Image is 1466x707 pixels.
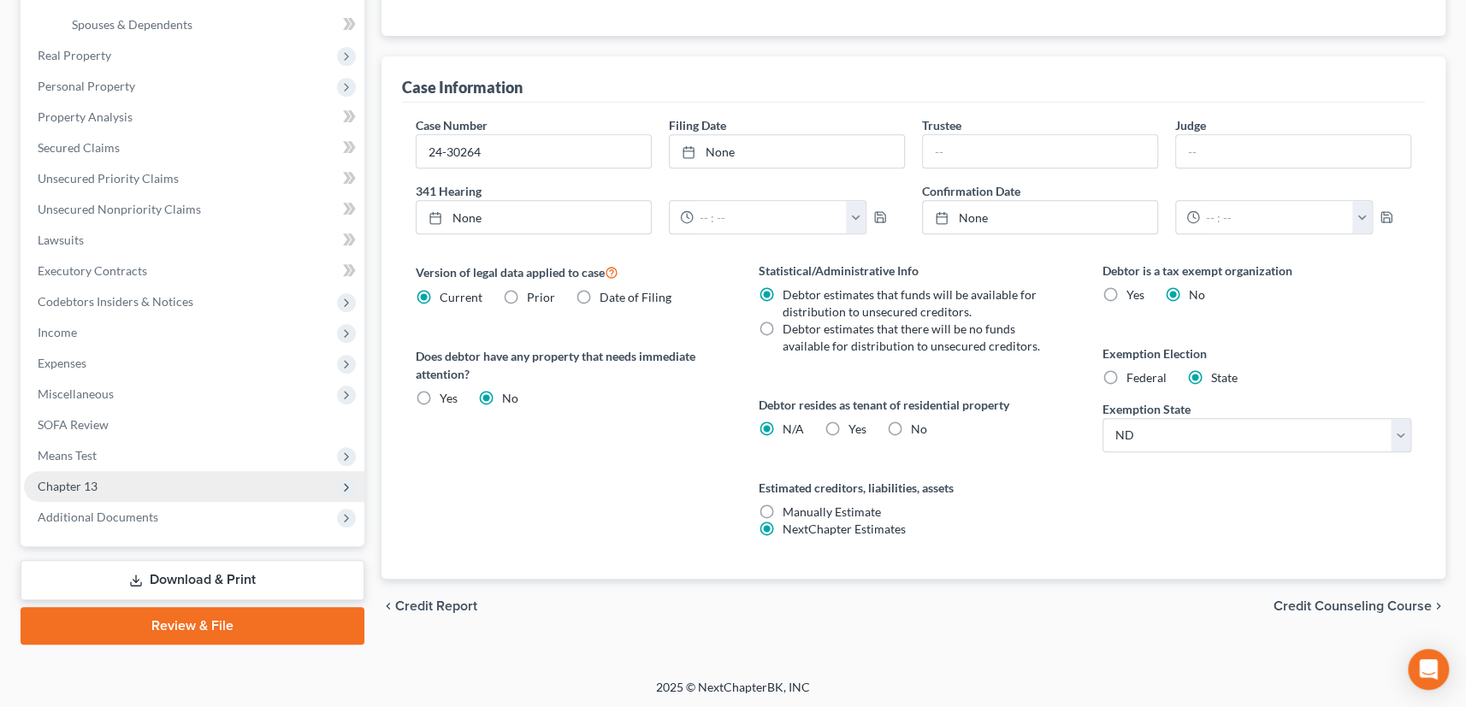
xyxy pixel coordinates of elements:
[1176,135,1410,168] input: --
[72,17,192,32] span: Spouses & Dependents
[38,79,135,93] span: Personal Property
[759,262,1068,280] label: Statistical/Administrative Info
[24,225,364,256] a: Lawsuits
[416,116,488,134] label: Case Number
[1408,649,1449,690] div: Open Intercom Messenger
[58,9,364,40] a: Spouses & Dependents
[669,116,726,134] label: Filing Date
[759,396,1068,414] label: Debtor resides as tenant of residential property
[783,421,804,436] span: N/A
[670,135,904,168] a: None
[923,201,1157,233] a: None
[416,347,725,383] label: Does debtor have any property that needs immediate attention?
[1200,201,1353,233] input: -- : --
[1102,262,1412,280] label: Debtor is a tax exempt organization
[407,182,913,200] label: 341 Hearing
[21,607,364,645] a: Review & File
[783,504,881,519] span: Manually Estimate
[440,290,482,304] span: Current
[24,102,364,133] a: Property Analysis
[38,325,77,339] span: Income
[1432,599,1445,613] i: chevron_right
[923,135,1157,168] input: --
[38,417,109,432] span: SOFA Review
[1189,287,1205,302] span: No
[913,182,1420,200] label: Confirmation Date
[759,479,1068,497] label: Estimated creditors, liabilities, assets
[911,421,927,436] span: No
[502,391,518,405] span: No
[783,287,1037,319] span: Debtor estimates that funds will be available for distribution to unsecured creditors.
[1274,599,1445,613] button: Credit Counseling Course chevron_right
[38,202,201,216] span: Unsecured Nonpriority Claims
[395,599,477,613] span: Credit Report
[38,294,193,309] span: Codebtors Insiders & Notices
[38,233,84,247] span: Lawsuits
[417,135,651,168] input: Enter case number...
[783,321,1040,353] span: Debtor estimates that there will be no funds available for distribution to unsecured creditors.
[24,409,364,440] a: SOFA Review
[1126,370,1167,385] span: Federal
[38,171,179,186] span: Unsecured Priority Claims
[694,201,847,233] input: -- : --
[600,290,671,304] span: Date of Filing
[24,194,364,225] a: Unsecured Nonpriority Claims
[1102,345,1412,362] label: Exemption Election
[848,421,866,436] span: Yes
[24,256,364,286] a: Executory Contracts
[38,448,97,462] span: Means Test
[416,262,725,282] label: Version of legal data applied to case
[440,391,458,405] span: Yes
[38,109,133,124] span: Property Analysis
[922,116,961,134] label: Trustee
[381,599,477,613] button: chevron_left Credit Report
[24,163,364,194] a: Unsecured Priority Claims
[21,560,364,600] a: Download & Print
[1175,116,1206,134] label: Judge
[38,510,158,524] span: Additional Documents
[381,599,395,613] i: chevron_left
[38,140,120,155] span: Secured Claims
[24,133,364,163] a: Secured Claims
[38,48,111,62] span: Real Property
[38,263,147,278] span: Executory Contracts
[38,479,98,493] span: Chapter 13
[783,521,906,536] span: NextChapter Estimates
[1102,400,1191,418] label: Exemption State
[1274,599,1432,613] span: Credit Counseling Course
[402,77,523,97] div: Case Information
[1126,287,1144,302] span: Yes
[38,356,86,370] span: Expenses
[1211,370,1238,385] span: State
[38,386,114,401] span: Miscellaneous
[417,201,651,233] a: None
[527,290,555,304] span: Prior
